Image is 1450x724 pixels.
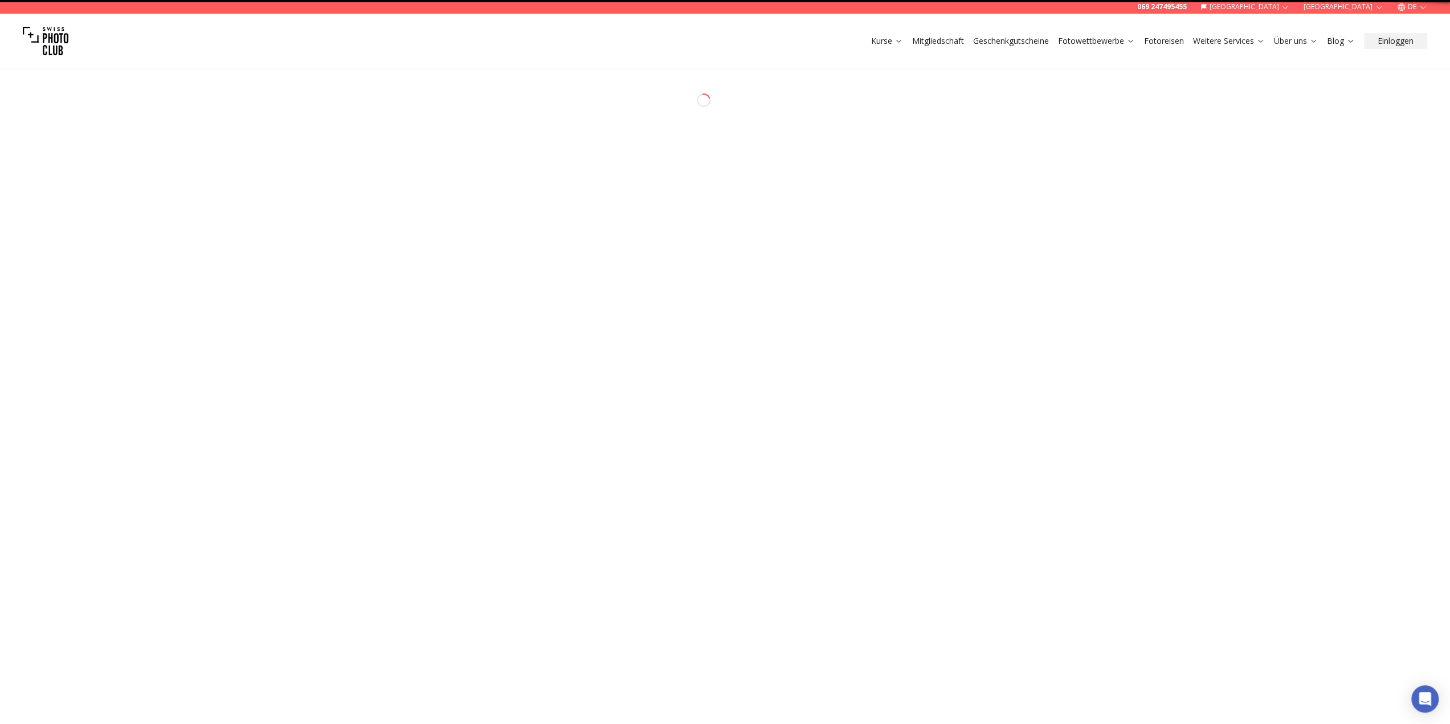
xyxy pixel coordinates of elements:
[1188,33,1269,49] button: Weitere Services
[1058,35,1135,47] a: Fotowettbewerbe
[1327,35,1355,47] a: Blog
[1364,33,1427,49] button: Einloggen
[1322,33,1359,49] button: Blog
[871,35,903,47] a: Kurse
[908,33,969,49] button: Mitgliedschaft
[1137,2,1187,11] a: 069 247495455
[867,33,908,49] button: Kurse
[1274,35,1318,47] a: Über uns
[1269,33,1322,49] button: Über uns
[1144,35,1184,47] a: Fotoreisen
[973,35,1049,47] a: Geschenkgutscheine
[912,35,964,47] a: Mitgliedschaft
[969,33,1053,49] button: Geschenkgutscheine
[1139,33,1188,49] button: Fotoreisen
[1193,35,1265,47] a: Weitere Services
[1053,33,1139,49] button: Fotowettbewerbe
[23,18,68,64] img: Swiss photo club
[1411,685,1439,713] div: Open Intercom Messenger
